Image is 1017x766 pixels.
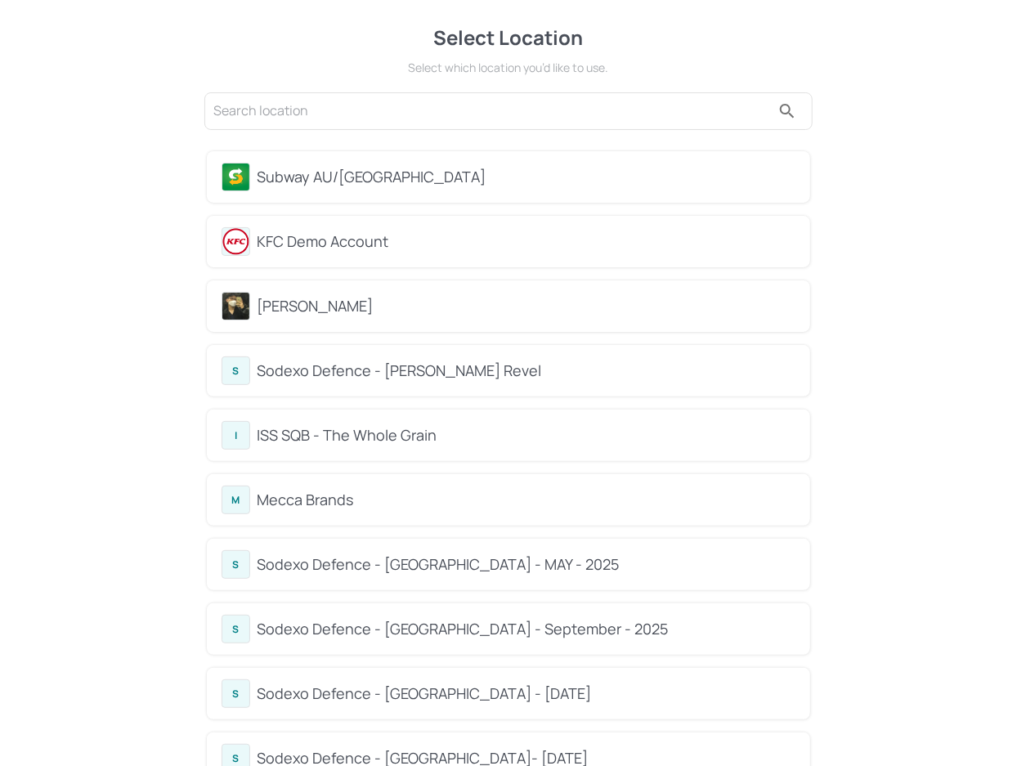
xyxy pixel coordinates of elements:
[257,553,795,576] div: Sodexo Defence - [GEOGRAPHIC_DATA] - MAY - 2025
[257,231,795,253] div: KFC Demo Account
[202,59,815,76] div: Select which location you’d like to use.
[771,95,804,128] button: search
[257,360,795,382] div: Sodexo Defence - [PERSON_NAME] Revel
[222,228,249,255] img: avatar
[222,679,250,708] div: S
[222,293,249,320] img: avatar
[257,424,795,446] div: ISS SQB - The Whole Grain
[202,23,815,52] div: Select Location
[222,550,250,579] div: S
[222,164,249,190] img: avatar
[213,98,771,124] input: Search location
[257,166,795,188] div: Subway AU/[GEOGRAPHIC_DATA]
[257,618,795,640] div: Sodexo Defence - [GEOGRAPHIC_DATA] - September - 2025
[222,421,250,450] div: I
[222,356,250,385] div: S
[257,295,795,317] div: [PERSON_NAME]
[222,486,250,514] div: M
[257,683,795,705] div: Sodexo Defence - [GEOGRAPHIC_DATA] - [DATE]
[257,489,795,511] div: Mecca Brands
[222,615,250,643] div: S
